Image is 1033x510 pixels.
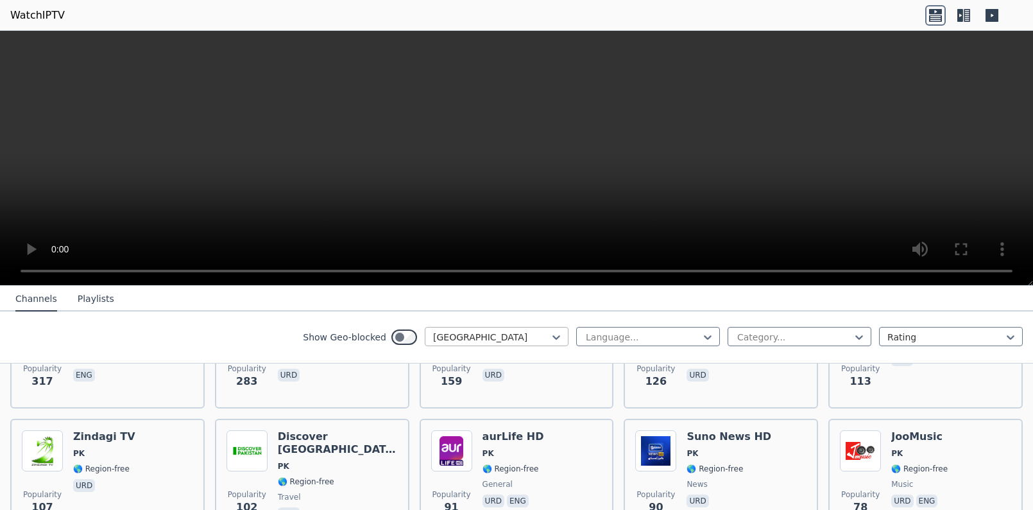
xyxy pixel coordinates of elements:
h6: Suno News HD [687,430,771,443]
span: PK [891,448,903,459]
p: eng [507,495,529,507]
p: eng [73,369,95,382]
span: Popularity [841,364,880,374]
img: JooMusic [840,430,881,471]
span: Popularity [432,364,471,374]
p: urd [891,495,913,507]
img: Suno News HD [635,430,676,471]
h6: JooMusic [891,430,948,443]
img: Discover Pakistan [226,430,268,471]
span: Popularity [432,489,471,500]
button: Playlists [78,287,114,312]
span: 🌎 Region-free [891,464,948,474]
span: 126 [645,374,667,389]
span: 🌎 Region-free [687,464,743,474]
span: Popularity [23,364,62,374]
span: PK [482,448,494,459]
span: Popularity [23,489,62,500]
p: urd [73,479,95,492]
span: PK [687,448,698,459]
span: 🌎 Region-free [482,464,539,474]
p: urd [687,495,708,507]
span: PK [73,448,85,459]
button: Channels [15,287,57,312]
span: music [891,479,913,489]
span: PK [278,461,289,471]
span: 159 [441,374,462,389]
span: 🌎 Region-free [73,464,130,474]
span: 🌎 Region-free [278,477,334,487]
h6: Zindagi TV [73,430,135,443]
p: urd [278,369,300,382]
h6: Discover [GEOGRAPHIC_DATA] [278,430,398,456]
a: WatchIPTV [10,8,65,23]
span: travel [278,492,301,502]
span: Popularity [228,364,266,374]
span: Popularity [841,489,880,500]
span: 317 [31,374,53,389]
span: Popularity [636,489,675,500]
img: Zindagi TV [22,430,63,471]
img: aurLife HD [431,430,472,471]
h6: aurLife HD [482,430,544,443]
p: eng [916,495,938,507]
p: urd [482,495,504,507]
label: Show Geo-blocked [303,331,386,344]
span: general [482,479,513,489]
span: Popularity [636,364,675,374]
span: news [687,479,707,489]
p: urd [687,369,708,382]
span: Popularity [228,489,266,500]
p: urd [482,369,504,382]
span: 113 [849,374,871,389]
span: 283 [236,374,257,389]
